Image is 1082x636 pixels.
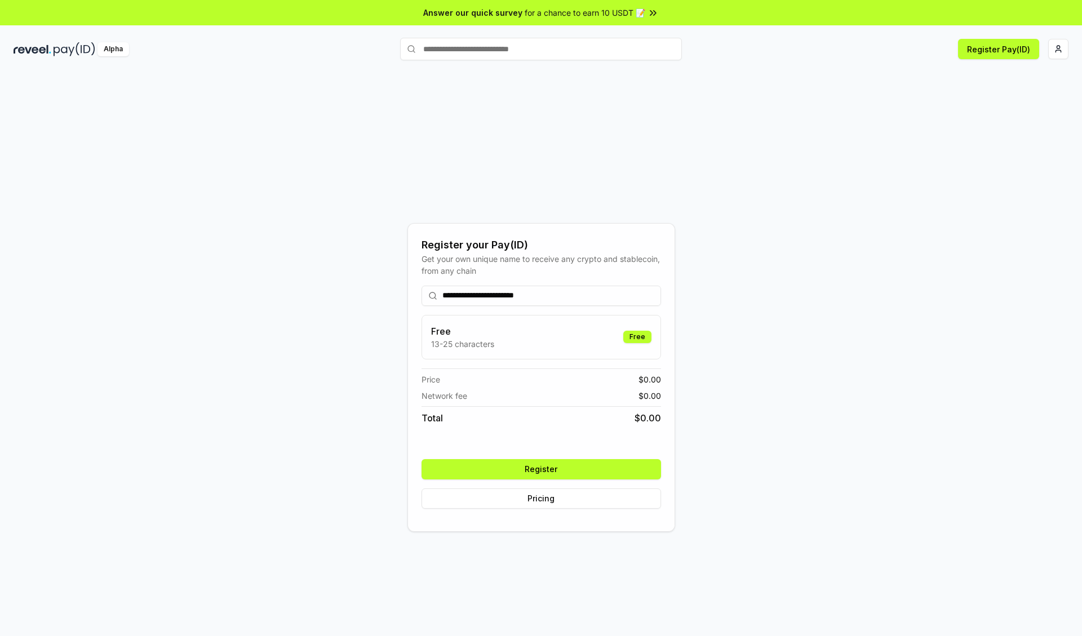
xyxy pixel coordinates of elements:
[54,42,95,56] img: pay_id
[422,373,440,385] span: Price
[422,488,661,509] button: Pricing
[638,390,661,402] span: $ 0.00
[422,459,661,479] button: Register
[525,7,645,19] span: for a chance to earn 10 USDT 📝
[423,7,522,19] span: Answer our quick survey
[422,237,661,253] div: Register your Pay(ID)
[431,324,494,338] h3: Free
[635,411,661,425] span: $ 0.00
[431,338,494,350] p: 13-25 characters
[422,253,661,277] div: Get your own unique name to receive any crypto and stablecoin, from any chain
[422,390,467,402] span: Network fee
[623,331,651,343] div: Free
[422,411,443,425] span: Total
[958,39,1039,59] button: Register Pay(ID)
[97,42,129,56] div: Alpha
[14,42,51,56] img: reveel_dark
[638,373,661,385] span: $ 0.00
